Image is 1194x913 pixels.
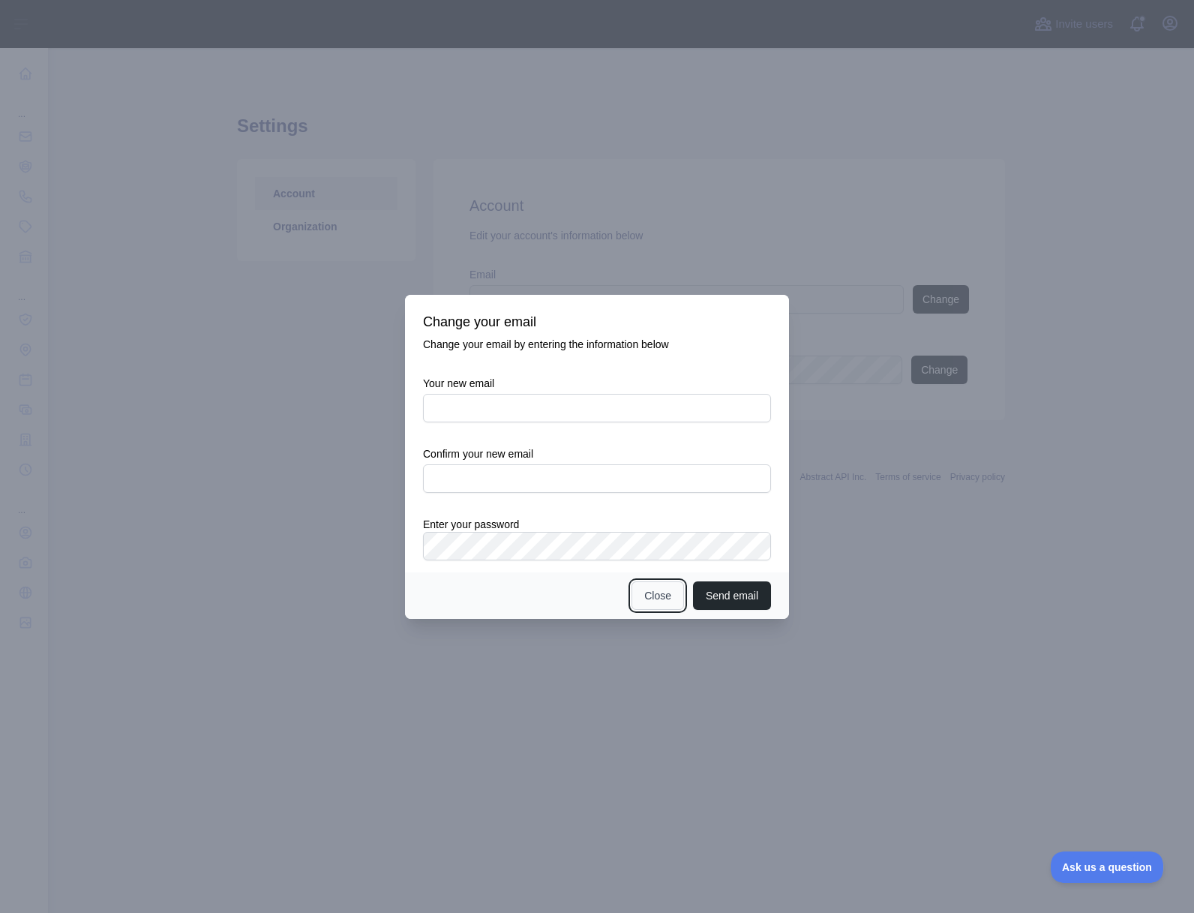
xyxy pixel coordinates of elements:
p: Change your email by entering the information below [423,337,771,352]
button: Send email [693,581,771,610]
label: Your new email [423,376,771,391]
button: Close [631,581,684,610]
iframe: Toggle Customer Support [1051,851,1164,883]
label: Enter your password [423,517,771,532]
h3: Change your email [423,313,771,331]
label: Confirm your new email [423,446,771,461]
